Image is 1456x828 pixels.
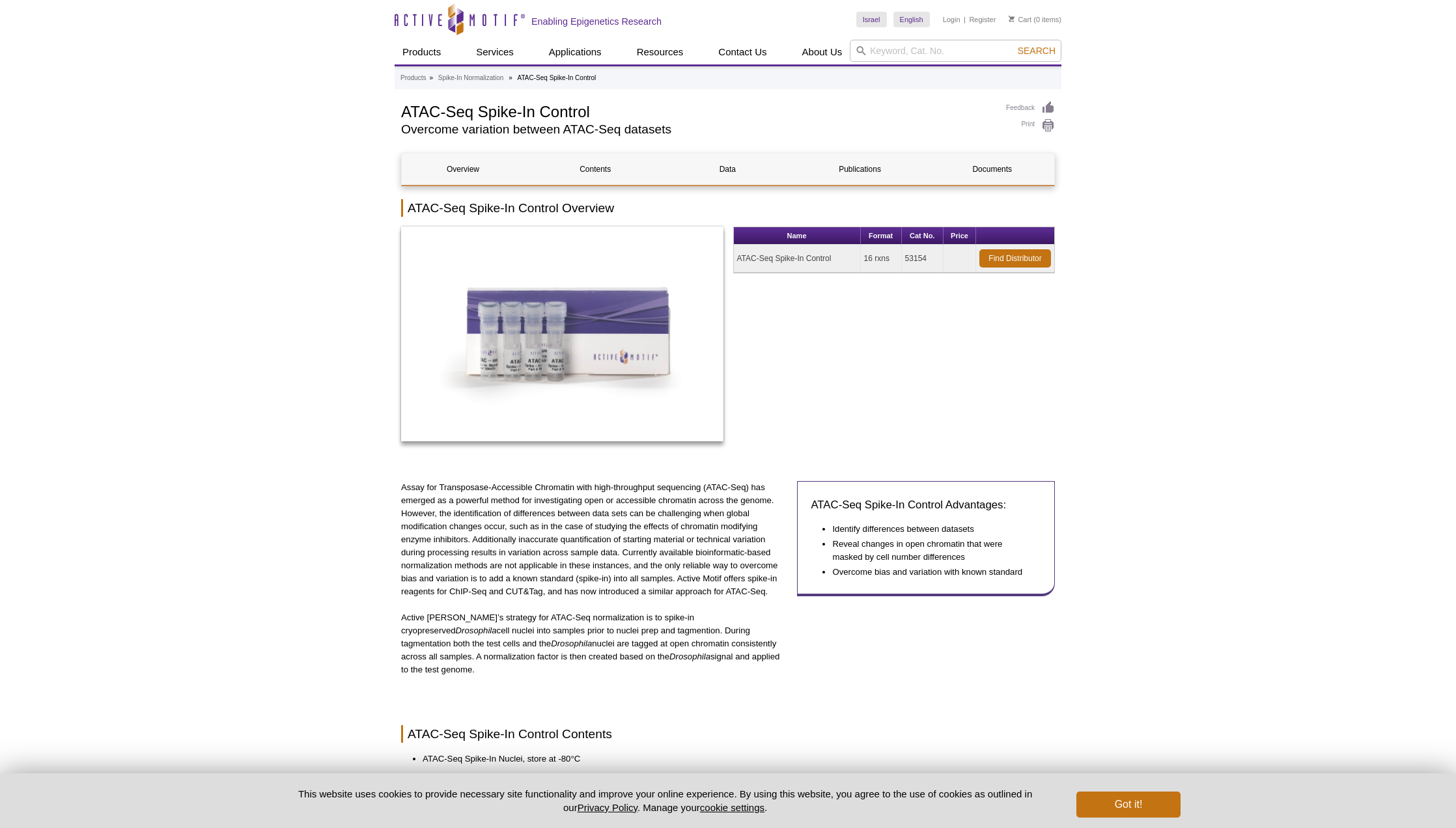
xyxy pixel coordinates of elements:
h3: ATAC-Seq Spike-In Control Advantages: [811,497,1041,513]
a: Spike-In Normalization [438,72,504,84]
a: Privacy Policy [578,802,637,813]
th: Cat No. [902,227,944,245]
li: (0 items) [1009,12,1061,27]
th: Format [861,227,902,245]
em: Drosophila [456,626,497,635]
td: ATAC-Seq Spike-In Control [734,245,861,273]
a: Contact Us [710,40,774,64]
th: Price [944,227,976,245]
a: Feedback [1006,101,1055,115]
input: Keyword, Cat. No. [850,40,1061,62]
button: cookie settings [700,802,764,813]
a: Products [395,40,449,64]
p: Assay for Transposase-Accessible Chromatin with high-throughput sequencing (ATAC-Seq) has emerged... [401,481,787,598]
li: » [509,74,512,81]
td: 16 rxns [861,245,902,273]
th: Name [734,227,861,245]
h2: ATAC-Seq Spike-In Control Overview [401,199,1055,217]
em: Drosophila [669,652,710,661]
li: ATAC-Seq Spike-In Control [518,74,596,81]
li: » [429,74,433,81]
li: Identify differences between datasets [832,523,1028,536]
p: This website uses cookies to provide necessary site functionality and improve your online experie... [275,787,1055,814]
h2: ATAC-Seq Spike-In Control Contents [401,725,1055,743]
a: Documents [931,154,1054,185]
td: 53154 [902,245,944,273]
span: Search [1018,46,1056,56]
li: ATAC-Seq Spike-In Nuclei, store at -80°C [423,752,1042,766]
p: Active [PERSON_NAME]’s strategy for ATAC-Seq normalization is to spike-in cryopreserved cell nucl... [401,611,787,676]
a: English [893,12,930,27]
li: | [964,12,966,27]
a: Contents [534,154,656,185]
button: Search [1014,45,1059,57]
a: Data [666,154,789,185]
a: Print [1006,118,1055,133]
a: Products [400,72,426,84]
h2: Overcome variation between ATAC-Seq datasets [401,124,993,135]
a: Register [969,15,996,24]
em: Drosophila [551,639,592,648]
a: About Us [794,40,850,64]
li: Reveal changes in open chromatin that were masked by cell number differences [832,538,1028,564]
a: Services [468,40,522,64]
img: ATAC-Seq Spike-In Control [401,227,723,441]
button: Got it! [1076,792,1181,818]
a: Login [943,15,960,24]
a: Overview [402,154,524,185]
a: Find Distributor [979,249,1051,268]
h1: ATAC-Seq Spike-In Control [401,101,993,120]
a: Resources [629,40,692,64]
a: Applications [541,40,609,64]
a: Israel [856,12,887,27]
a: Publications [799,154,921,185]
a: Cart [1009,15,1031,24]
li: Overcome bias and variation with known standard [832,566,1028,579]
h2: Enabling Epigenetics Research [531,16,662,27]
img: Your Cart [1009,16,1015,22]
